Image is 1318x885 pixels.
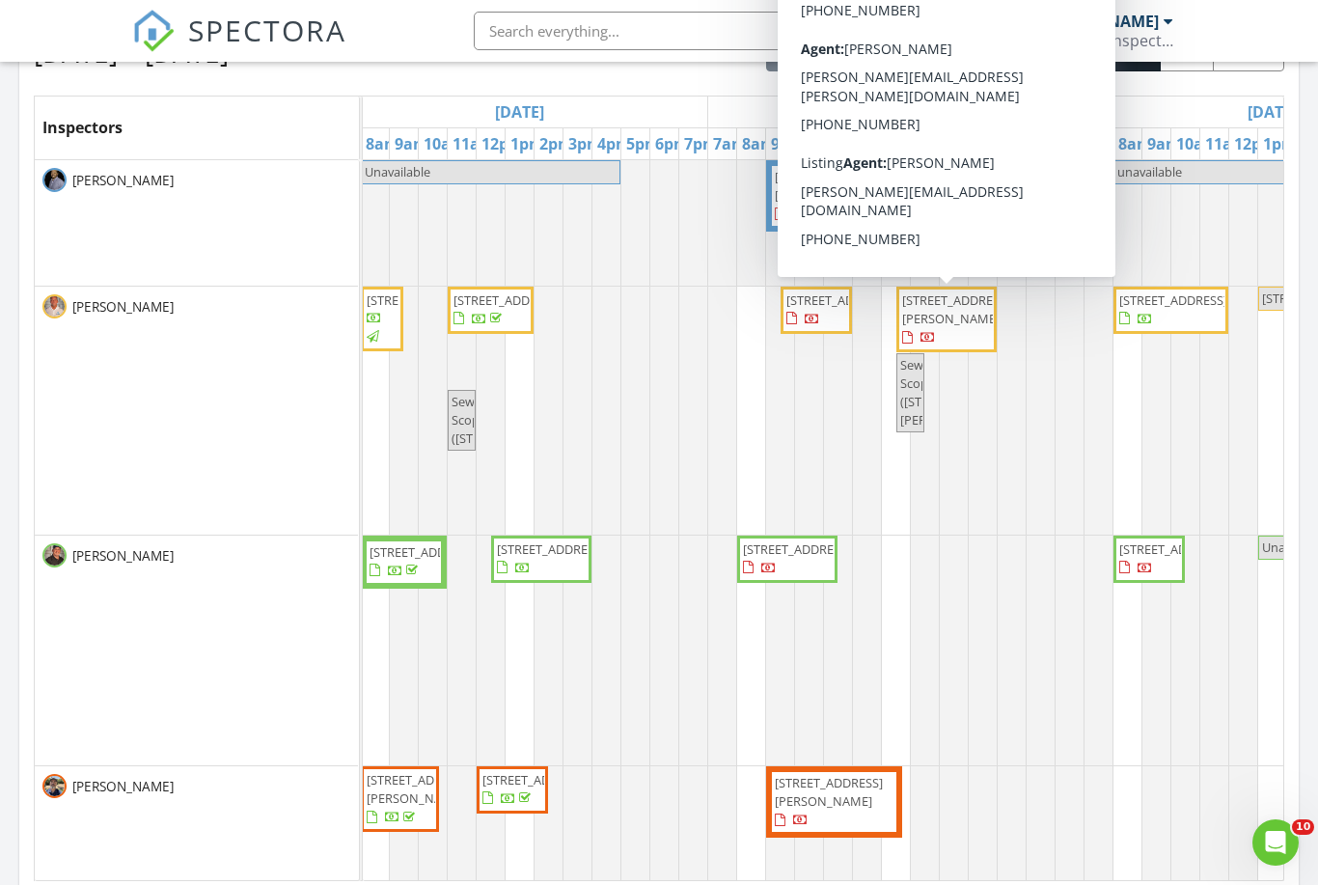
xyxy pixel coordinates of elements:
a: 12pm [853,128,905,159]
div: [PERSON_NAME] [1033,12,1159,31]
a: 1pm [882,128,925,159]
a: 5pm [998,128,1041,159]
span: Unavailable [365,163,430,180]
span: SPECTORA [188,10,346,50]
a: 10am [795,128,847,159]
span: 10 [1292,819,1314,835]
input: Search everything... [474,12,860,50]
a: 6pm [1027,128,1070,159]
span: [STREET_ADDRESS][PERSON_NAME] [775,774,883,810]
span: Inspectors [42,117,123,138]
span: Sewer Scope ([STREET_ADDRESS], [PERSON_NAME]) [900,356,1015,429]
span: [STREET_ADDRESS][PERSON_NAME] [367,771,475,807]
a: 2pm [911,128,954,159]
span: [STREET_ADDRESS] [497,540,605,558]
span: [STREET_ADDRESS] [370,543,478,561]
a: 6pm [650,128,694,159]
a: 7am [1085,128,1128,159]
img: screenshot_20240501_at_11.39.29_am.png [42,294,67,318]
span: [STREET_ADDRESS] [453,291,562,309]
span: [STREET_ADDRESS] [1119,291,1227,309]
a: 4pm [592,128,636,159]
a: 9am [1142,128,1186,159]
div: Alliance Property Inspections [980,31,1173,50]
span: [STREET_ADDRESS] [482,771,590,788]
span: [STREET_ADDRESS] [367,291,475,309]
img: screenshot_20240501_at_11.40.13_am.png [42,543,67,567]
span: [STREET_ADDRESS] [1119,540,1227,558]
a: 7am [708,128,752,159]
span: Ask before scheduling please [886,235,987,271]
a: 9am [766,128,810,159]
span: [PERSON_NAME] [69,777,178,796]
img: screenshot_20250805_at_12.27.40_pm.png [42,774,67,798]
iframe: Intercom live chat [1252,819,1299,866]
a: 8am [361,128,404,159]
a: 5pm [621,128,665,159]
span: [STREET_ADDRESS][PERSON_NAME] [775,168,883,204]
a: 1pm [1258,128,1302,159]
a: 11am [1200,128,1252,159]
span: unavailable [1117,163,1182,180]
a: 1pm [506,128,549,159]
span: [PERSON_NAME] [69,171,178,190]
a: 10am [1171,128,1223,159]
a: 12pm [477,128,529,159]
a: 2pm [535,128,578,159]
span: Sewer Scope ([STREET_ADDRESS]) [452,393,567,447]
a: 11am [448,128,500,159]
img: The Best Home Inspection Software - Spectora [132,10,175,52]
span: [PERSON_NAME] [69,546,178,566]
a: 8am [1113,128,1157,159]
a: 7pm [679,128,723,159]
img: 93ddf108015e4b21a1c651f77873c2ad.jpeg [42,168,67,192]
a: 12pm [1229,128,1281,159]
a: 3pm [940,128,983,159]
a: Go to August 27, 2025 [490,97,549,127]
a: 8am [737,128,781,159]
span: [PERSON_NAME] [69,297,178,317]
span: [STREET_ADDRESS] [786,291,894,309]
a: 10am [419,128,471,159]
a: 4pm [969,128,1012,159]
span: [STREET_ADDRESS][PERSON_NAME] [902,291,1010,327]
a: 3pm [563,128,607,159]
a: SPECTORA [132,26,346,67]
a: 11am [824,128,876,159]
a: 7pm [1056,128,1099,159]
a: 9am [390,128,433,159]
a: Go to August 29, 2025 [1243,97,1302,127]
a: Go to August 28, 2025 [866,97,925,127]
span: [STREET_ADDRESS] [743,540,851,558]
